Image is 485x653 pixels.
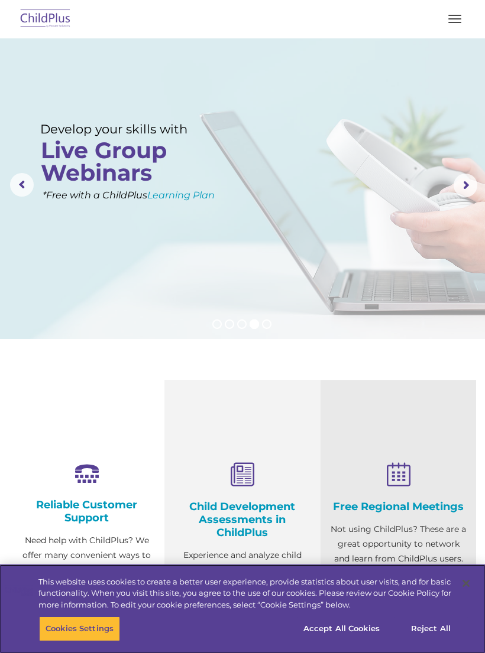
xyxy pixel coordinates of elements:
[394,616,468,641] button: Reject All
[329,500,467,513] h4: Free Regional Meetings
[173,500,311,539] h4: Child Development Assessments in ChildPlus
[38,576,451,611] div: This website uses cookies to create a better user experience, provide statistics about user visit...
[41,139,189,184] rs-layer: Live Group Webinars
[18,5,73,33] img: ChildPlus by Procare Solutions
[39,616,120,641] button: Cookies Settings
[18,533,156,636] p: Need help with ChildPlus? We offer many convenient ways to contact our amazing Customer Support r...
[43,188,271,203] rs-layer: *Free with a ChildPlus
[147,190,215,201] a: Learning Plan
[329,522,467,596] p: Not using ChildPlus? These are a great opportunity to network and learn from ChildPlus users. Fin...
[453,570,479,596] button: Close
[18,498,156,524] h4: Reliable Customer Support
[40,122,199,136] rs-layer: Develop your skills with
[173,548,311,636] p: Experience and analyze child assessments and Head Start data management in one system with zero c...
[297,616,386,641] button: Accept All Cookies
